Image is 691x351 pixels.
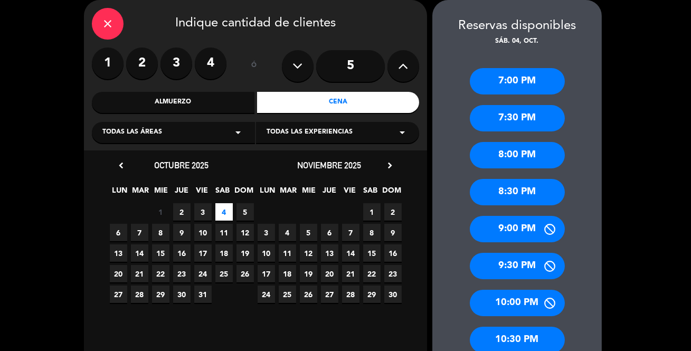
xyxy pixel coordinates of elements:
span: Todas las áreas [102,127,162,138]
span: 26 [236,265,254,282]
span: 13 [110,244,127,262]
span: 12 [300,244,317,262]
span: 10 [258,244,275,262]
div: 8:00 PM [470,142,565,168]
span: SAB [362,184,380,202]
div: Almuerzo [92,92,254,113]
span: 10 [194,224,212,241]
span: MIE [300,184,318,202]
label: 4 [195,48,226,79]
span: 11 [215,224,233,241]
i: chevron_right [384,160,395,171]
span: 6 [321,224,338,241]
i: chevron_left [116,160,127,171]
span: 18 [279,265,296,282]
span: 31 [194,286,212,303]
span: JUE [173,184,191,202]
span: LUN [259,184,277,202]
span: 18 [215,244,233,262]
div: Indique cantidad de clientes [92,8,419,40]
span: 3 [194,203,212,221]
span: 29 [363,286,381,303]
div: ó [237,48,271,84]
span: 19 [300,265,317,282]
span: 15 [363,244,381,262]
span: SAB [214,184,232,202]
span: 8 [363,224,381,241]
span: 6 [110,224,127,241]
span: LUN [111,184,129,202]
i: arrow_drop_down [396,126,409,139]
div: 8:30 PM [470,179,565,205]
span: MAR [280,184,297,202]
label: 2 [126,48,158,79]
span: 3 [258,224,275,241]
span: 30 [173,286,191,303]
span: 14 [131,244,148,262]
span: 24 [194,265,212,282]
span: 7 [342,224,359,241]
span: 29 [152,286,169,303]
span: 17 [258,265,275,282]
span: 5 [300,224,317,241]
span: 21 [131,265,148,282]
div: Reservas disponibles [432,16,602,36]
span: noviembre 2025 [298,160,362,170]
span: 15 [152,244,169,262]
span: DOM [383,184,400,202]
span: 9 [173,224,191,241]
span: 4 [215,203,233,221]
span: 14 [342,244,359,262]
div: 10:00 PM [470,290,565,316]
span: 20 [110,265,127,282]
span: 30 [384,286,402,303]
span: 19 [236,244,254,262]
span: 25 [215,265,233,282]
div: Cena [257,92,420,113]
span: 2 [384,203,402,221]
div: 9:00 PM [470,216,565,242]
span: MAR [132,184,149,202]
span: MIE [153,184,170,202]
div: 7:30 PM [470,105,565,131]
span: 23 [384,265,402,282]
span: 12 [236,224,254,241]
span: 8 [152,224,169,241]
span: 2 [173,203,191,221]
span: 24 [258,286,275,303]
span: 13 [321,244,338,262]
div: 7:00 PM [470,68,565,94]
span: 28 [342,286,359,303]
div: sáb. 04, oct. [432,36,602,47]
span: octubre 2025 [155,160,209,170]
span: 28 [131,286,148,303]
span: 7 [131,224,148,241]
span: 27 [321,286,338,303]
span: 26 [300,286,317,303]
span: 5 [236,203,254,221]
span: 17 [194,244,212,262]
span: 22 [152,265,169,282]
span: VIE [342,184,359,202]
span: 27 [110,286,127,303]
label: 3 [160,48,192,79]
span: 11 [279,244,296,262]
span: 22 [363,265,381,282]
span: DOM [235,184,252,202]
span: 20 [321,265,338,282]
span: 9 [384,224,402,241]
label: 1 [92,48,124,79]
div: 9:30 PM [470,253,565,279]
span: 16 [384,244,402,262]
span: VIE [194,184,211,202]
span: 21 [342,265,359,282]
span: 1 [152,203,169,221]
span: 4 [279,224,296,241]
i: close [101,17,114,30]
span: 16 [173,244,191,262]
span: JUE [321,184,338,202]
span: Todas las experiencias [267,127,353,138]
span: 1 [363,203,381,221]
span: 25 [279,286,296,303]
i: arrow_drop_down [232,126,244,139]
